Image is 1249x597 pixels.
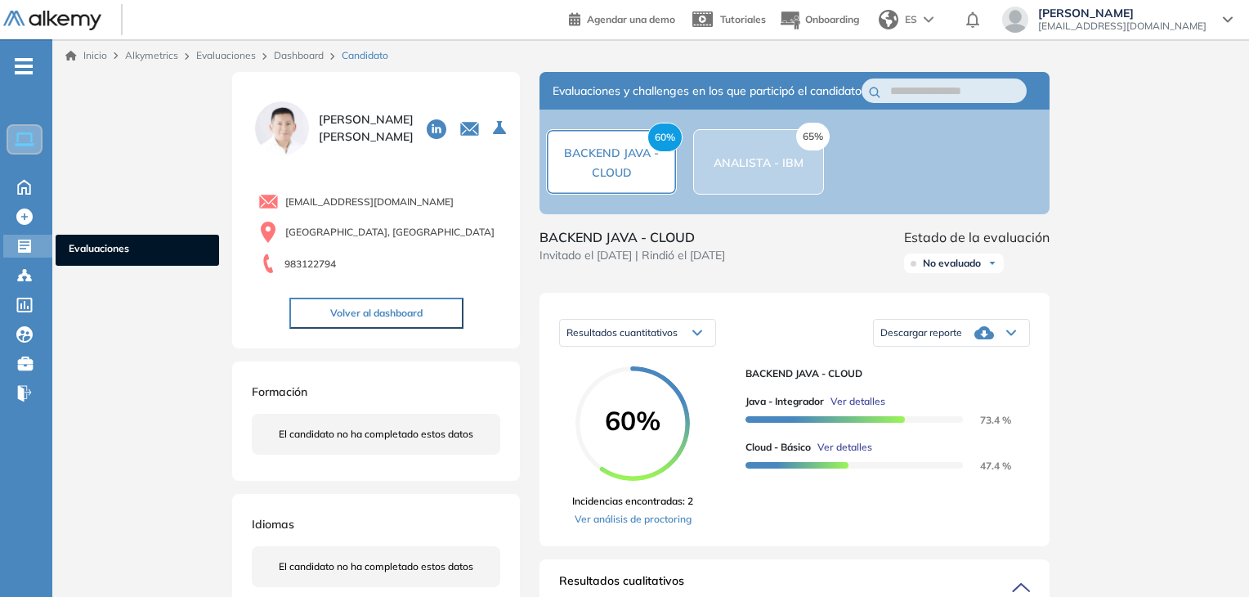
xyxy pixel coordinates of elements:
span: ANALISTA - IBM [714,155,804,170]
button: Volver al dashboard [289,298,463,329]
a: Evaluaciones [196,49,256,61]
span: BACKEND JAVA - CLOUD [745,366,1017,381]
button: Ver detalles [811,440,872,455]
button: Seleccione la evaluación activa [486,114,516,143]
span: Alkymetrics [125,49,178,61]
span: [PERSON_NAME] [PERSON_NAME] [319,111,414,146]
span: El candidato no ha completado estos datos [279,427,473,442]
span: No evaluado [923,257,981,270]
a: Dashboard [274,49,324,61]
span: 73.4 % [960,414,1011,426]
span: Idiomas [252,517,294,532]
span: Cloud - Básico [745,440,811,455]
a: Ver análisis de proctoring [572,512,693,527]
span: 47.4 % [960,460,1011,472]
span: Evaluaciones y challenges en los que participó el candidato [553,83,862,100]
span: Estado de la evaluación [904,227,1050,247]
a: Inicio [65,48,107,63]
span: [PERSON_NAME] [1038,7,1206,20]
span: [GEOGRAPHIC_DATA], [GEOGRAPHIC_DATA] [285,225,495,240]
span: Formación [252,384,307,399]
a: Agendar una demo [569,8,675,28]
span: 65% [796,123,830,150]
img: Logo [3,11,101,31]
i: - [15,65,33,68]
span: El candidato no ha completado estos datos [279,559,473,574]
span: Agendar una demo [587,13,675,25]
img: PROFILE_MENU_LOGO_USER [252,98,312,159]
span: Evaluaciones [69,241,206,259]
span: Invitado el [DATE] | Rindió el [DATE] [539,247,725,264]
img: Ícono de flecha [987,258,997,268]
img: arrow [924,16,933,23]
span: Descargar reporte [880,326,962,339]
span: Ver detalles [830,394,885,409]
span: Incidencias encontradas: 2 [572,494,693,509]
span: [EMAIL_ADDRESS][DOMAIN_NAME] [285,195,454,209]
span: Candidato [342,48,388,63]
button: Onboarding [779,2,859,38]
span: 983122794 [284,257,336,272]
span: Resultados cuantitativos [566,326,678,339]
span: 60% [647,123,683,152]
img: world [879,10,898,29]
span: Ver detalles [817,440,872,455]
span: ES [905,12,917,27]
span: BACKEND JAVA - CLOUD [564,146,659,180]
span: [EMAIL_ADDRESS][DOMAIN_NAME] [1038,20,1206,33]
span: Java - Integrador [745,394,824,409]
span: 60% [575,407,690,433]
span: Tutoriales [720,13,766,25]
span: BACKEND JAVA - CLOUD [539,227,725,247]
button: Ver detalles [824,394,885,409]
span: Onboarding [805,13,859,25]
